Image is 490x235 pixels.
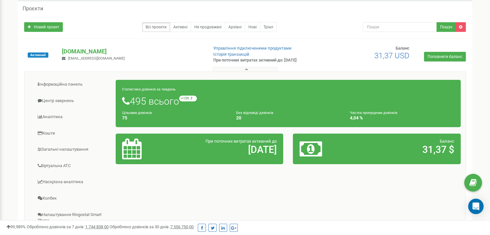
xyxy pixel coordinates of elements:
span: При поточних витратах активний до [206,139,277,144]
span: Активний [28,52,48,58]
h4: 20 [236,116,341,120]
a: Не продовжені [191,22,225,32]
h5: Проєкти [23,6,43,12]
h2: [DATE] [177,144,277,155]
p: [DOMAIN_NAME] [62,47,203,56]
span: Оброблено дзвінків за 7 днів : [27,224,109,229]
small: Без відповіді дзвінків [236,111,273,115]
a: Всі проєкти [142,22,170,32]
span: [EMAIL_ADDRESS][DOMAIN_NAME] [68,56,125,61]
h1: 495 всього [122,96,454,107]
a: Наскрізна аналітика [29,174,116,190]
a: Інформаційна панель [29,77,116,92]
u: 7 556 750,00 [170,224,194,229]
small: Статистика дзвінків за тиждень [122,87,176,91]
small: Цільових дзвінків [122,111,152,115]
h2: 31,37 $ [354,144,454,155]
a: Активні [170,22,191,32]
button: Пошук [437,22,456,32]
small: Частка пропущених дзвінків [350,111,397,115]
span: Баланс [396,46,409,51]
span: Оброблено дзвінків за 30 днів : [110,224,194,229]
span: Баланс [440,139,454,144]
a: Віртуальна АТС [29,158,116,174]
a: Управління підключеними продуктами [213,46,292,51]
a: Новий проєкт [24,22,63,32]
a: Загальні налаштування [29,142,116,157]
a: Архівні [225,22,245,32]
input: Пошук [363,22,437,32]
a: Нові [245,22,260,32]
a: Тріал [260,22,277,32]
a: Аналiтика [29,109,116,125]
a: Історія транзакцій [213,52,249,57]
span: 99,989% [6,224,26,229]
a: Налаштування Ringostat Smart Phone [29,207,116,229]
p: При поточних витратах активний до: [DATE] [213,57,316,63]
a: Центр звернень [29,93,116,109]
a: Кошти [29,126,116,141]
a: Поповнити баланс [424,52,466,61]
a: Колбек [29,191,116,206]
u: 1 744 838,00 [85,224,109,229]
span: 31,37 USD [374,51,409,60]
h4: 4,04 % [350,116,454,120]
small: +139 [179,96,197,101]
h4: 75 [122,116,226,120]
div: Open Intercom Messenger [468,199,484,214]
